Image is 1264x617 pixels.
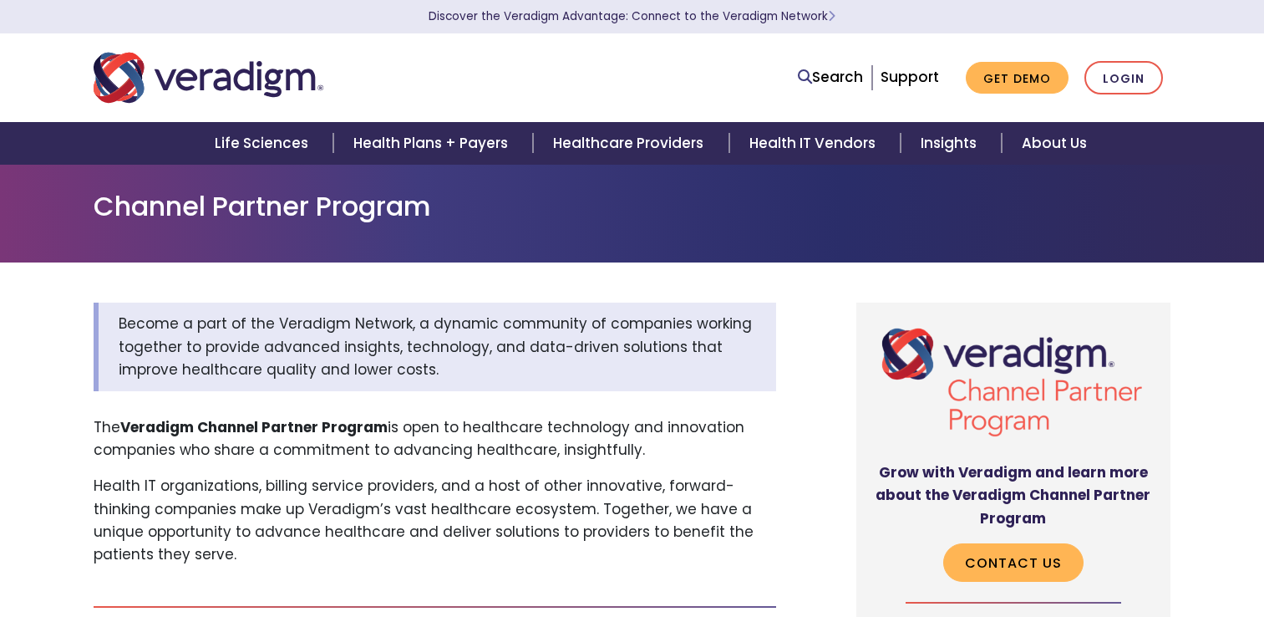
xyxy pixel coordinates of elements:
a: Search [798,66,863,89]
a: Get Demo [966,62,1069,94]
h1: Channel Partner Program [94,191,1171,222]
p: Health IT organizations, billing service providers, and a host of other innovative, forward-think... [94,475,776,566]
strong: Grow with Veradigm and learn more about the Veradigm Channel Partner Program [876,462,1150,528]
span: Become a part of the Veradigm Network, a dynamic community of companies working together to provi... [119,314,752,379]
a: About Us [1002,122,1107,165]
span: Learn More [828,8,835,24]
a: Contact Us [943,543,1084,582]
a: Life Sciences [195,122,333,165]
img: Veradigm Channel Partner Program [870,316,1158,448]
p: The is open to healthcare technology and innovation companies who share a commitment to advancing... [94,416,776,461]
a: Health Plans + Payers [333,122,533,165]
a: Health IT Vendors [729,122,901,165]
a: Discover the Veradigm Advantage: Connect to the Veradigm NetworkLearn More [429,8,835,24]
strong: Veradigm Channel Partner Program [120,417,388,437]
a: Healthcare Providers [533,122,728,165]
img: Veradigm logo [94,50,323,105]
a: Insights [901,122,1002,165]
a: Login [1084,61,1163,95]
a: Support [881,67,939,87]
